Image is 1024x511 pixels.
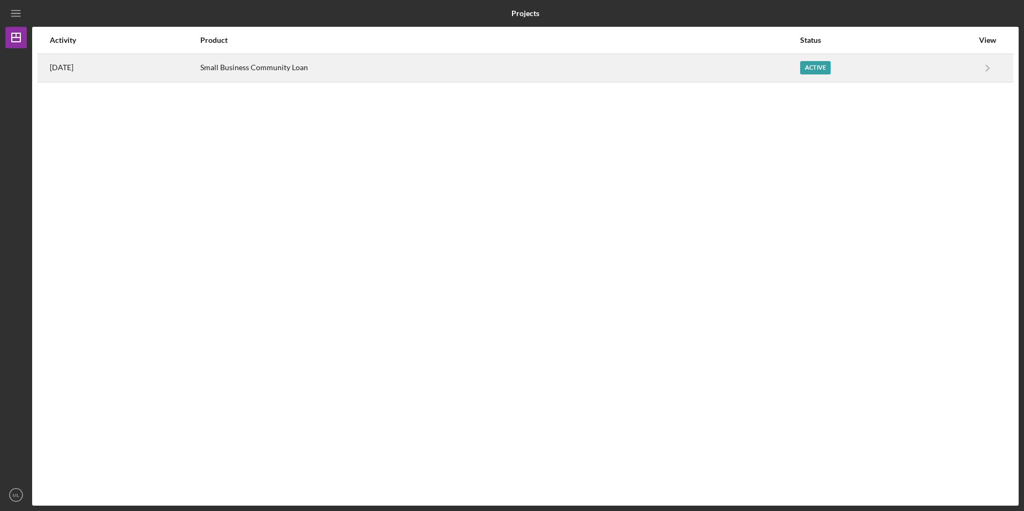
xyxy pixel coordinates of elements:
text: ML [12,492,20,498]
b: Projects [511,9,539,18]
div: Active [800,61,831,74]
div: Small Business Community Loan [200,55,799,81]
div: Activity [50,36,199,44]
div: Status [800,36,973,44]
time: 2025-09-04 16:49 [50,63,73,72]
div: Product [200,36,799,44]
button: ML [5,484,27,506]
div: View [974,36,1001,44]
